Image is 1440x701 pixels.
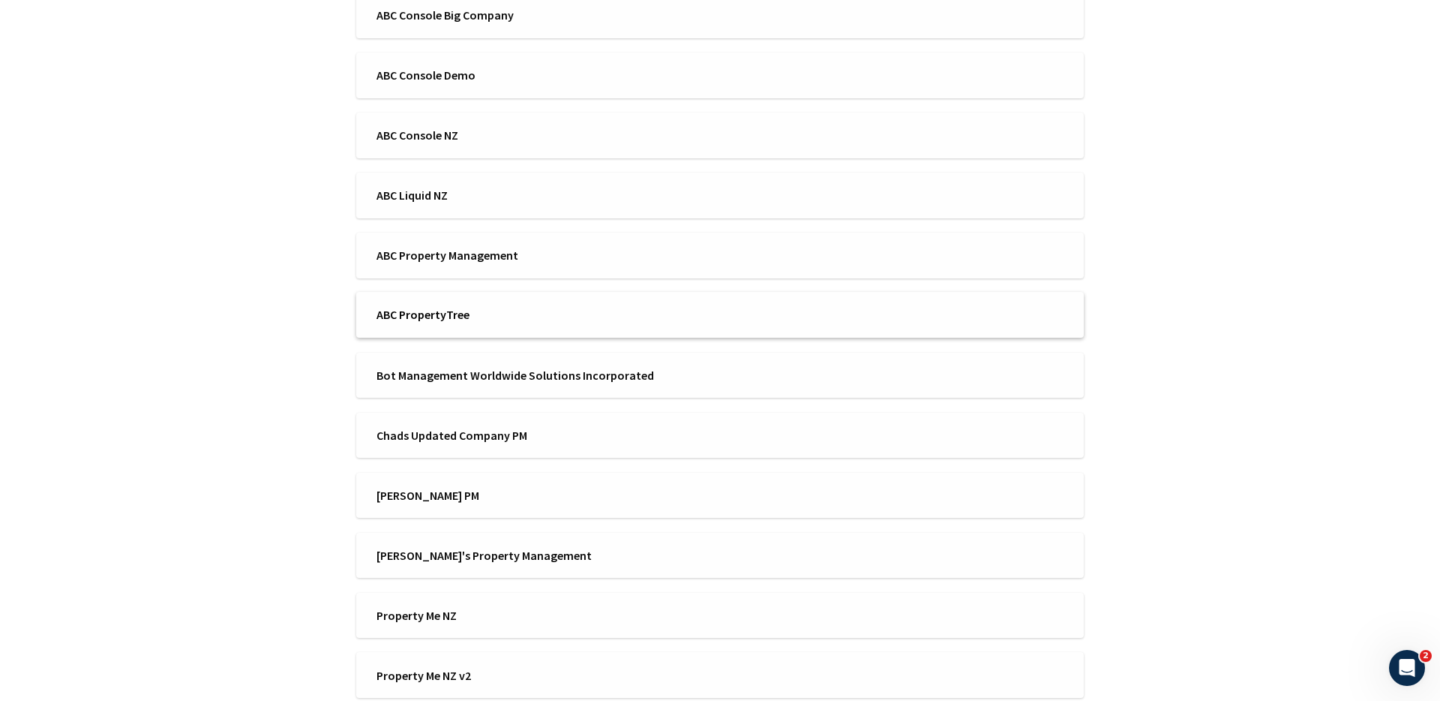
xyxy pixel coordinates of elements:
[356,113,1084,158] a: ABC Console NZ
[376,247,710,263] span: ABC Property Management
[356,652,1084,698] a: Property Me NZ v2
[1420,650,1432,662] span: 2
[376,367,710,384] span: Bot Management Worldwide Solutions Incorporated
[356,413,1084,459] a: Chads Updated Company PM
[376,306,710,323] span: ABC PropertyTree
[356,593,1084,639] a: Property Me NZ
[356,533,1084,579] a: [PERSON_NAME]'s Property Management
[376,427,710,444] span: Chads Updated Company PM
[1389,650,1425,686] iframe: Intercom live chat
[356,173,1084,218] a: ABC Liquid NZ
[356,473,1084,519] a: [PERSON_NAME] PM
[376,187,710,203] span: ABC Liquid NZ
[376,127,710,143] span: ABC Console NZ
[356,233,1084,278] a: ABC Property Management
[376,487,710,504] span: [PERSON_NAME] PM
[376,547,710,564] span: [PERSON_NAME]'s Property Management
[376,607,710,624] span: Property Me NZ
[356,353,1084,399] a: Bot Management Worldwide Solutions Incorporated
[376,667,710,684] span: Property Me NZ v2
[376,67,710,83] span: ABC Console Demo
[376,7,710,23] span: ABC Console Big Company
[356,53,1084,98] a: ABC Console Demo
[356,293,1084,338] a: ABC PropertyTree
